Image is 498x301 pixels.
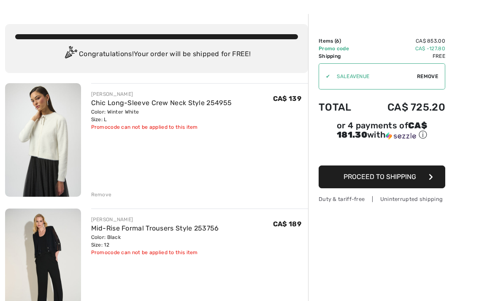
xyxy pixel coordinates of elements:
td: Items ( ) [319,38,364,45]
td: CA$ 725.20 [364,93,445,122]
img: Congratulation2.svg [62,46,79,63]
td: Free [364,53,445,60]
span: CA$ 181.30 [337,121,427,140]
div: or 4 payments ofCA$ 181.30withSezzle Click to learn more about Sezzle [319,122,445,144]
div: Promocode can not be applied to this item [91,124,232,131]
div: [PERSON_NAME] [91,216,219,224]
span: 6 [336,38,339,44]
a: Mid-Rise Formal Trousers Style 253756 [91,225,219,233]
div: Congratulations! Your order will be shipped for FREE! [15,46,298,63]
input: Promo code [330,64,417,89]
div: Promocode can not be applied to this item [91,249,219,257]
td: Promo code [319,45,364,53]
td: CA$ -127.80 [364,45,445,53]
span: Proceed to Shipping [344,173,416,181]
td: CA$ 853.00 [364,38,445,45]
span: Remove [417,73,438,81]
img: Sezzle [386,133,416,140]
div: ✔ [319,73,330,81]
button: Proceed to Shipping [319,166,445,189]
img: Chic Long-Sleeve Crew Neck Style 254955 [5,84,81,197]
div: [PERSON_NAME] [91,91,232,98]
span: CA$ 139 [273,95,301,103]
span: CA$ 189 [273,220,301,228]
div: Duty & tariff-free | Uninterrupted shipping [319,195,445,203]
div: or 4 payments of with [319,122,445,141]
iframe: PayPal-paypal [319,144,445,163]
div: Color: Black Size: 12 [91,234,219,249]
a: Chic Long-Sleeve Crew Neck Style 254955 [91,99,232,107]
div: Remove [91,191,112,199]
div: Color: Winter White Size: L [91,108,232,124]
td: Shipping [319,53,364,60]
td: Total [319,93,364,122]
